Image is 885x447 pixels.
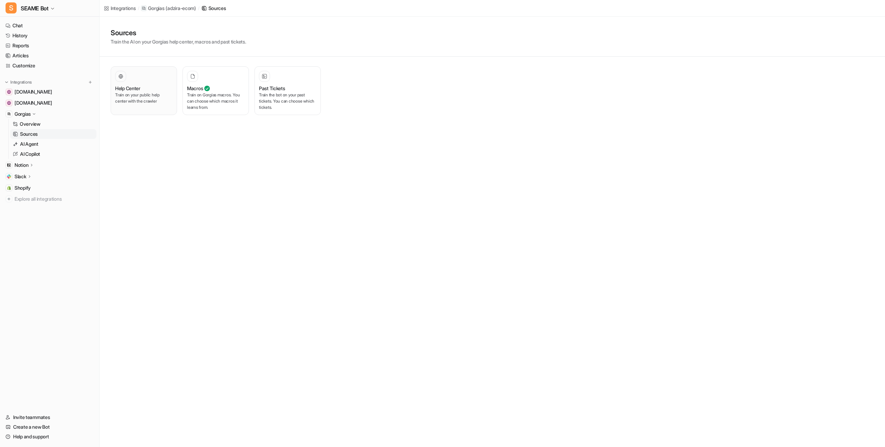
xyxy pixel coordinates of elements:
p: Train on Gorgias macros. You can choose which macros it learns from. [187,92,244,111]
a: Customize [3,61,96,70]
button: MacrosTrain on Gorgias macros. You can choose which macros it learns from. [183,66,249,115]
p: Gorgias [148,5,164,12]
img: ch.seame-brand.com [7,101,11,105]
button: Integrations [3,79,34,86]
button: Help CenterTrain on your public help center with the crawler [111,66,177,115]
a: Sources [202,4,226,12]
span: [DOMAIN_NAME] [15,99,52,106]
h3: Help Center [115,85,140,92]
div: Integrations [111,4,136,12]
a: Overview [10,119,96,129]
a: Integrations [104,4,136,12]
img: Slack [7,174,11,179]
p: Train the AI on your Gorgias help center, macros and past tickets. [111,38,246,45]
p: Overview [20,121,40,127]
p: Train on your public help center with the crawler [115,92,173,104]
a: seame-brand.com[DOMAIN_NAME] [3,87,96,97]
a: AI Copilot [10,149,96,159]
span: S [6,2,17,13]
img: Shopify [7,186,11,190]
img: seame-brand.com [7,90,11,94]
a: Articles [3,51,96,60]
a: Help and support [3,432,96,441]
h3: Past Tickets [259,85,285,92]
a: Sources [10,129,96,139]
span: Shopify [15,184,31,191]
a: Chat [3,21,96,30]
a: AI Agent [10,139,96,149]
h1: Sources [111,28,246,38]
a: ch.seame-brand.com[DOMAIN_NAME] [3,98,96,108]
p: Slack [15,173,26,180]
a: Reports [3,41,96,50]
p: Train the bot on your past tickets. You can choose which tickets. [259,92,316,111]
a: ShopifyShopify [3,183,96,193]
span: Explore all integrations [15,193,94,205]
span: / [138,5,139,11]
a: Gorgias(adzira-ecom) [141,5,196,12]
a: Explore all integrations [3,194,96,204]
p: Sources [20,131,38,137]
span: SEAME Bot [21,3,48,13]
a: Invite teammates [3,412,96,422]
p: Integrations [10,79,32,85]
img: expand menu [4,80,9,85]
img: Gorgias [7,112,11,116]
p: ( adzira-ecom ) [166,5,196,12]
img: Notion [7,163,11,167]
p: AI Agent [20,141,38,148]
button: Past TicketsTrain the bot on your past tickets. You can choose which tickets. [254,66,321,115]
p: Notion [15,162,28,169]
img: menu_add.svg [88,80,93,85]
p: Gorgias [15,111,31,117]
img: explore all integrations [6,196,12,202]
div: Sources [208,4,226,12]
h3: Macros [187,85,203,92]
span: [DOMAIN_NAME] [15,88,52,95]
a: History [3,31,96,40]
a: Create a new Bot [3,422,96,432]
p: AI Copilot [20,151,40,158]
span: / [198,5,199,11]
